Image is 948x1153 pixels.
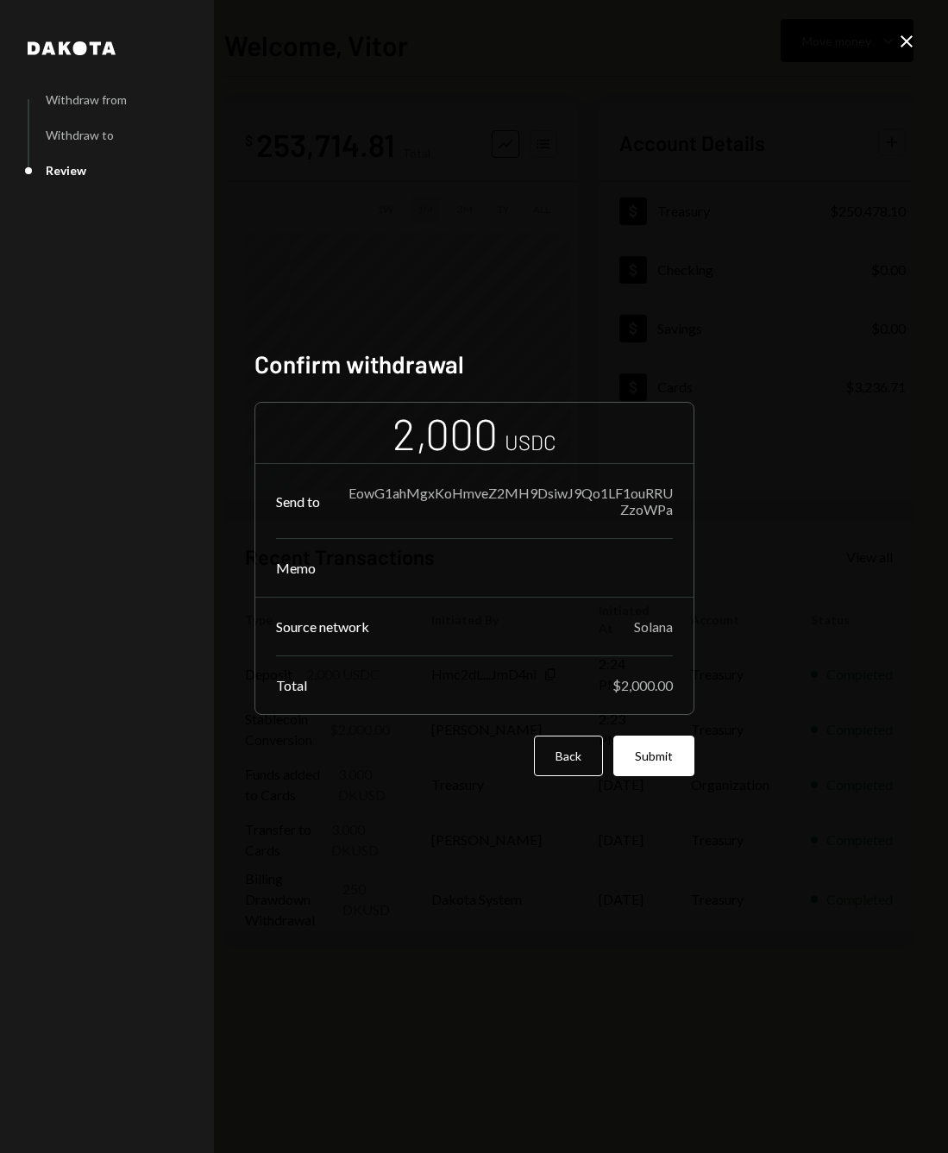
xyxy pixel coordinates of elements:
div: Total [276,677,307,693]
div: Withdraw from [46,92,127,107]
button: Back [534,736,603,776]
div: 2,000 [392,406,498,461]
button: Submit [613,736,694,776]
div: Withdraw to [46,128,114,142]
div: Memo [276,560,316,576]
div: Review [46,163,86,178]
div: Source network [276,618,369,635]
h2: Confirm withdrawal [254,348,694,381]
div: Solana [634,618,673,635]
div: Send to [276,493,320,510]
div: USDC [505,428,556,456]
div: EowG1ahMgxKoHmveZ2MH9DsiwJ9Qo1LF1ouRRUZzoWPa [341,485,673,517]
div: $2,000.00 [612,677,673,693]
